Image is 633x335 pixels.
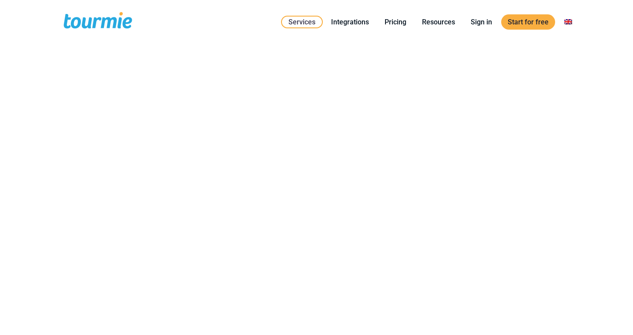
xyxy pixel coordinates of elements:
a: Pricing [378,17,413,27]
a: Services [281,16,323,28]
a: Switch to [558,17,579,27]
a: Start for free [501,14,555,30]
a: Resources [415,17,462,27]
a: Integrations [325,17,375,27]
a: Sign in [464,17,499,27]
